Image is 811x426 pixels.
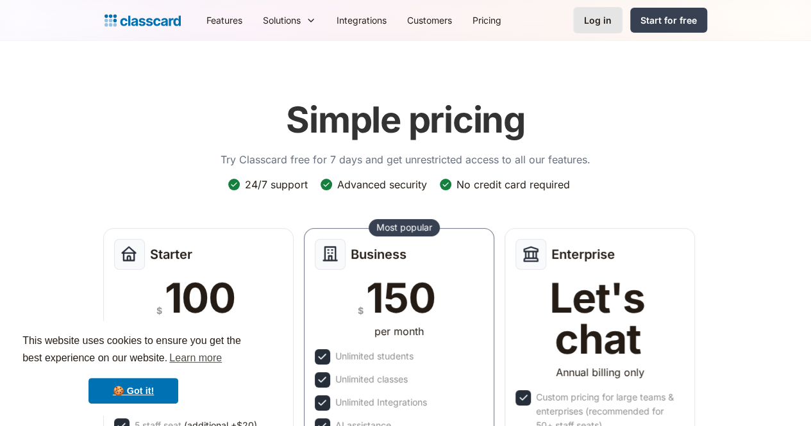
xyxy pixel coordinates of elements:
[150,247,192,262] h2: Starter
[515,277,679,359] div: Let's chat
[584,13,612,27] div: Log in
[551,247,615,262] h2: Enterprise
[196,6,253,35] a: Features
[335,395,427,409] div: Unlimited Integrations
[573,7,623,33] a: Log in
[167,348,224,368] a: learn more about cookies
[253,6,326,35] div: Solutions
[105,12,181,29] a: home
[374,324,424,339] div: per month
[462,6,512,35] a: Pricing
[326,6,397,35] a: Integrations
[245,177,308,192] div: 24/7 support
[335,349,414,363] div: Unlimited students
[88,378,178,404] a: dismiss cookie message
[221,152,590,167] p: Try Classcard free for 7 days and get unrestricted access to all our features.
[556,365,644,380] div: Annual billing only
[456,177,570,192] div: No credit card required
[10,321,256,416] div: cookieconsent
[640,13,697,27] div: Start for free
[22,333,244,368] span: This website uses cookies to ensure you get the best experience on our website.
[286,99,525,142] h1: Simple pricing
[397,6,462,35] a: Customers
[351,247,406,262] h2: Business
[366,277,435,318] div: 150
[263,13,301,27] div: Solutions
[156,302,162,318] div: $
[376,221,432,234] div: Most popular
[335,372,408,386] div: Unlimited classes
[337,177,427,192] div: Advanced security
[630,8,707,33] a: Start for free
[358,302,364,318] div: $
[165,277,235,318] div: 100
